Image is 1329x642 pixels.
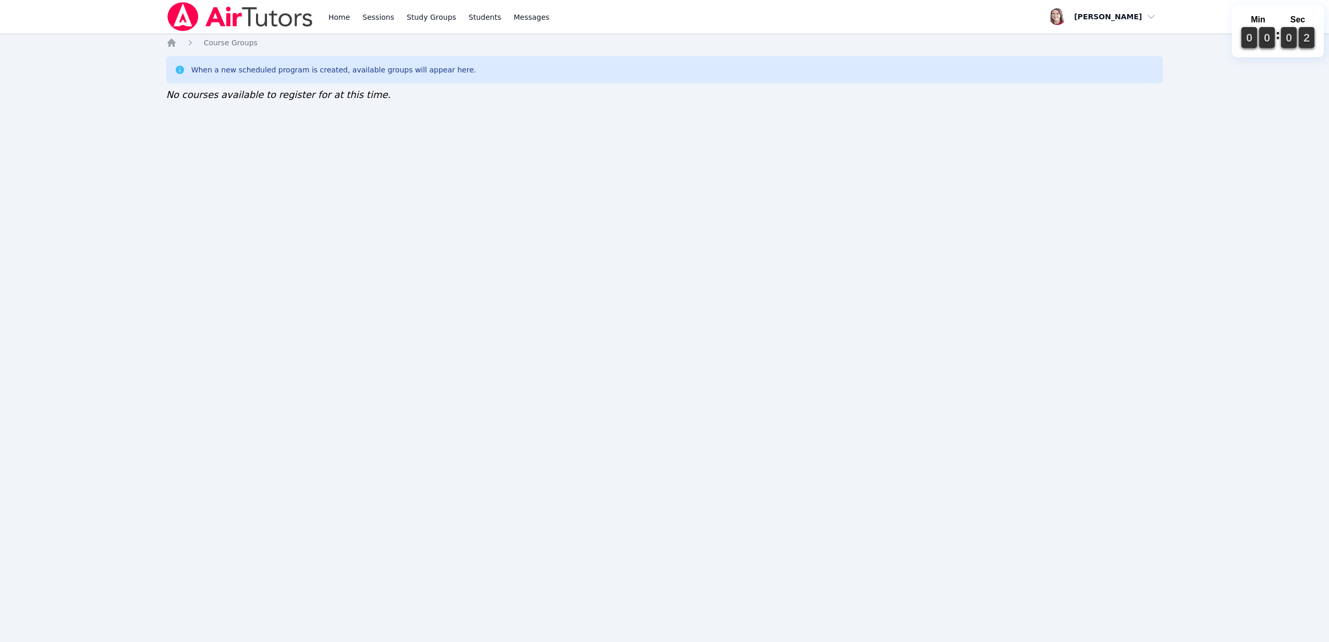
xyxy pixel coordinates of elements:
img: Air Tutors [166,2,314,31]
span: Course Groups [204,39,258,47]
span: Messages [514,12,550,22]
a: Course Groups [204,38,258,48]
div: When a new scheduled program is created, available groups will appear here. [191,65,477,75]
span: No courses available to register for at this time. [166,89,391,100]
nav: Breadcrumb [166,38,1163,48]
